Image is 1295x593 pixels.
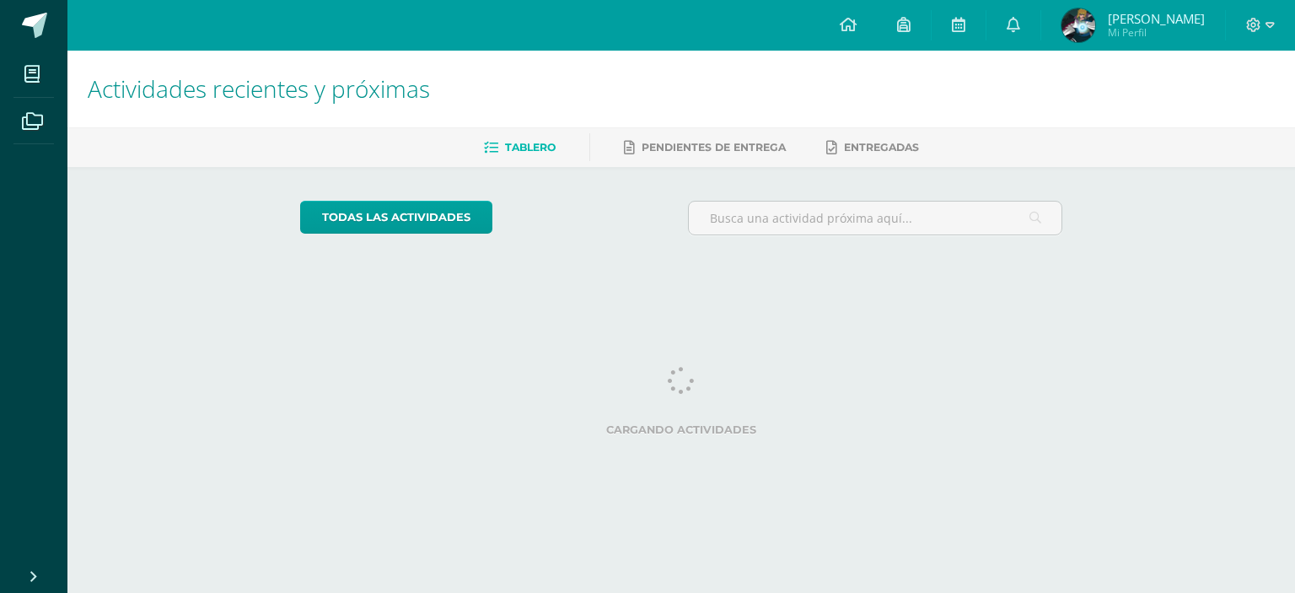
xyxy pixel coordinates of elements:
[1108,10,1205,27] span: [PERSON_NAME]
[624,134,786,161] a: Pendientes de entrega
[300,201,492,234] a: todas las Actividades
[505,141,556,154] span: Tablero
[689,202,1062,235] input: Busca una actividad próxima aquí...
[1061,8,1095,42] img: 113de08f92fcec3dd5f42b5e50acf197.png
[1108,25,1205,40] span: Mi Perfil
[844,141,919,154] span: Entregadas
[300,423,1063,436] label: Cargando actividades
[826,134,919,161] a: Entregadas
[88,73,430,105] span: Actividades recientes y próximas
[484,134,556,161] a: Tablero
[642,141,786,154] span: Pendientes de entrega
